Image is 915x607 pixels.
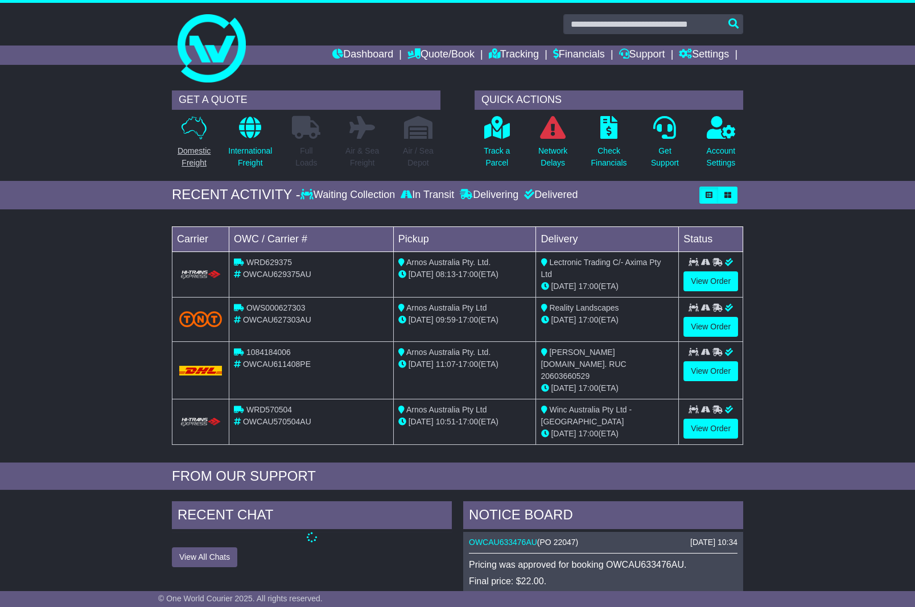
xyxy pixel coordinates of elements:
span: WRD629375 [246,258,292,267]
span: 11:07 [436,360,456,369]
div: (ETA) [541,280,674,292]
div: Delivered [521,189,578,201]
a: AccountSettings [706,115,736,175]
span: Arnos Australia Pty Ltd [406,303,487,312]
a: CheckFinancials [591,115,628,175]
div: (ETA) [541,314,674,326]
span: OWCAU611408PE [243,360,311,369]
a: Financials [553,46,605,65]
span: WRD570504 [246,405,292,414]
span: 17:00 [578,315,598,324]
p: Full Loads [292,145,320,169]
p: Network Delays [538,145,567,169]
div: - (ETA) [398,358,531,370]
span: PO 22047 [540,538,576,547]
img: DHL.png [179,366,222,375]
p: Check Financials [591,145,627,169]
span: 17:00 [458,270,478,279]
div: In Transit [398,189,457,201]
a: View Order [683,317,738,337]
span: OWCAU627303AU [243,315,311,324]
p: Final price: $22.00. [469,576,737,587]
a: View Order [683,271,738,291]
div: - (ETA) [398,416,531,428]
a: Dashboard [332,46,393,65]
a: Support [619,46,665,65]
div: ( ) [469,538,737,547]
span: Arnos Australia Pty. Ltd. [406,348,491,357]
a: DomesticFreight [177,115,211,175]
span: [DATE] [409,417,434,426]
div: NOTICE BOARD [463,501,743,532]
span: 09:59 [436,315,456,324]
a: Track aParcel [483,115,510,175]
div: GET A QUOTE [172,90,440,110]
div: [DATE] 10:34 [690,538,737,547]
span: Arnos Australia Pty. Ltd. [406,258,491,267]
div: Delivering [457,189,521,201]
span: [DATE] [409,315,434,324]
a: NetworkDelays [538,115,568,175]
div: - (ETA) [398,314,531,326]
p: Get Support [651,145,679,169]
span: OWS000627303 [246,303,306,312]
span: [DATE] [551,383,576,393]
td: Pickup [393,226,536,251]
span: [DATE] [409,270,434,279]
a: View Order [683,361,738,381]
span: 17:00 [458,315,478,324]
div: FROM OUR SUPPORT [172,468,743,485]
span: 17:00 [578,429,598,438]
p: Account Settings [707,145,736,169]
span: [DATE] [551,429,576,438]
span: [PERSON_NAME] [DOMAIN_NAME]. RUC 20603660529 [541,348,626,381]
div: (ETA) [541,428,674,440]
a: View Order [683,419,738,439]
img: TNT_Domestic.png [179,311,222,327]
span: 17:00 [578,383,598,393]
td: Carrier [172,226,229,251]
button: View All Chats [172,547,237,567]
div: (ETA) [541,382,674,394]
td: Delivery [536,226,679,251]
span: 08:13 [436,270,456,279]
span: [DATE] [409,360,434,369]
span: 1084184006 [246,348,291,357]
span: [DATE] [551,315,576,324]
a: Quote/Book [407,46,475,65]
img: HiTrans.png [179,270,222,280]
a: OWCAU633476AU [469,538,537,547]
td: Status [679,226,743,251]
p: Domestic Freight [178,145,211,169]
span: 10:51 [436,417,456,426]
p: Air & Sea Freight [345,145,379,169]
div: RECENT CHAT [172,501,452,532]
div: QUICK ACTIONS [475,90,743,110]
span: Winc Australia Pty Ltd - [GEOGRAPHIC_DATA] [541,405,632,426]
img: HiTrans.png [179,417,222,428]
div: RECENT ACTIVITY - [172,187,300,203]
div: - (ETA) [398,269,531,280]
a: GetSupport [650,115,679,175]
a: InternationalFreight [228,115,273,175]
span: 17:00 [458,360,478,369]
p: International Freight [228,145,272,169]
td: OWC / Carrier # [229,226,394,251]
span: © One World Courier 2025. All rights reserved. [158,594,323,603]
div: Waiting Collection [300,189,398,201]
p: Track a Parcel [484,145,510,169]
p: Pricing was approved for booking OWCAU633476AU. [469,559,737,570]
span: Lectronic Trading C/- Axima Pty Ltd [541,258,661,279]
a: Settings [679,46,729,65]
span: 17:00 [458,417,478,426]
span: [DATE] [551,282,576,291]
span: Reality Landscapes [549,303,619,312]
span: OWCAU570504AU [243,417,311,426]
span: 17:00 [578,282,598,291]
span: Arnos Australia Pty Ltd [406,405,487,414]
a: Tracking [489,46,539,65]
span: OWCAU629375AU [243,270,311,279]
p: Air / Sea Depot [403,145,434,169]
